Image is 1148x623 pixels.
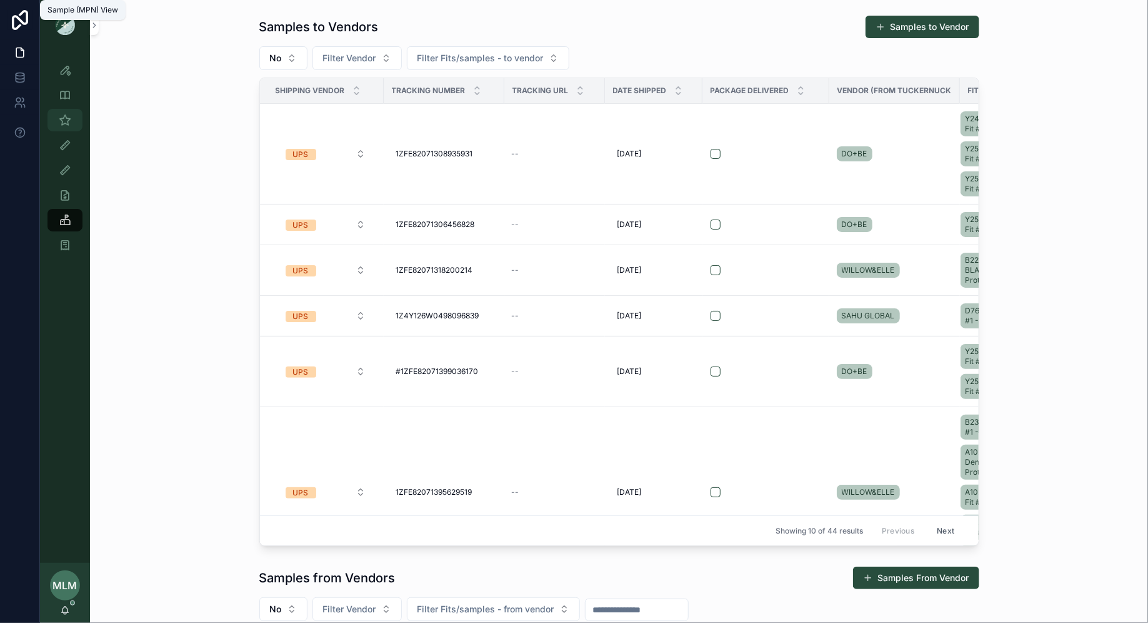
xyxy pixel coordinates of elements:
span: B2311-Green - Fit #1 - Proto [966,417,1029,437]
a: WILLOW&ELLE [837,263,900,278]
a: -- [512,149,597,159]
a: Select Button [275,360,376,383]
span: A10201-White - Fit #1 - Proto [966,487,1029,507]
button: Select Button [259,46,307,70]
a: 1ZFE82071395629519 [391,482,497,502]
a: Select Button [275,258,376,282]
span: DO+BE [842,149,867,159]
span: -- [512,220,519,230]
span: Showing 10 of 44 results [776,526,863,536]
button: Select Button [276,360,376,383]
span: Shipping Vendor [276,86,345,96]
img: App logo [55,15,75,35]
a: Y25156T-Navy - Fit #1 - Proto [961,212,1034,237]
span: -- [512,487,519,497]
button: Select Button [276,259,376,281]
a: B2204 BLACK-BLACK - Fit #1 - Proto [961,253,1034,288]
button: Select Button [312,46,402,70]
span: -- [512,149,519,159]
button: Select Button [276,213,376,236]
span: Tracking URL [512,86,569,96]
a: SAHU GLOBAL [837,308,900,323]
span: [DATE] [617,265,642,275]
span: 1ZFE82071318200214 [396,265,473,275]
a: 1ZFE82071318200214 [391,260,497,280]
a: Y25097T-Black - Fit #1 - Proto [961,171,1034,196]
div: scrollable content [40,50,90,273]
span: -- [512,367,519,377]
span: A10255-Faded Denim - Fit #1 - Proto [966,447,1029,477]
a: Y25216T-White - Fit #2 [961,374,1034,399]
button: Select Button [276,305,376,327]
a: Select Button [275,213,376,236]
a: DO+BE [837,215,952,235]
span: Y25283T-Black - Fit #2 [966,144,1029,164]
span: #1ZFE82071399036170 [396,367,479,377]
span: Date Shipped [613,86,667,96]
span: Tracking Number [392,86,466,96]
span: 1ZFE82071395629519 [396,487,472,497]
span: No [270,52,282,64]
span: WILLOW&ELLE [842,265,895,275]
span: Y24305T-Coral - Fit #2 [966,114,1029,134]
span: DO+BE [842,220,867,230]
span: B2204 BLACK-BLACK - Fit #1 - Proto [966,255,1029,285]
span: No [270,603,282,615]
a: DO+BE [837,144,952,164]
a: B2311-Green - Fit #1 - Proto [961,415,1034,440]
span: [DATE] [617,367,642,377]
button: Select Button [407,46,569,70]
a: DO+BE [837,362,952,382]
span: 1Z4Y126W0498096839 [396,311,479,321]
button: Samples From Vendor [853,567,979,589]
span: SAHU GLOBAL [842,311,895,321]
a: D764-Black - Fit #1 - Proto [961,301,1039,331]
a: Y24305T-Coral - Fit #2 [961,111,1034,136]
button: Select Button [407,597,580,621]
span: DO+BE [842,367,867,377]
span: -- [512,311,519,321]
h1: Samples from Vendors [259,569,396,587]
span: Y25156T-Navy - Fit #1 - Proto [966,215,1029,235]
span: Package Delivered [711,86,789,96]
button: Select Button [259,597,307,621]
span: Y25097T-Black - Fit #1 - Proto [966,174,1029,194]
a: Select Button [275,480,376,504]
span: [DATE] [617,487,642,497]
span: Fits/samples - to vendor collection [968,86,1030,96]
span: Vendor (from Tuckernuck [837,86,952,96]
span: -- [512,265,519,275]
a: [DATE] [612,144,695,164]
a: [DATE] [612,362,695,382]
a: 1Z4Y126W0498096839 [391,306,497,326]
span: WILLOW&ELLE [842,487,895,497]
span: [DATE] [617,311,642,321]
button: Samples to Vendor [866,16,979,38]
a: WILLOW&ELLE [837,482,952,502]
a: -- [512,487,597,497]
div: Sample (MPN) View [47,5,118,15]
div: UPS [293,220,309,231]
button: Select Button [276,481,376,504]
span: Filter Vendor [323,603,376,615]
button: Select Button [276,143,376,165]
a: Y25156T-Navy - Fit #1 - Proto [961,210,1039,240]
span: 1ZFE82071306456828 [396,220,475,230]
button: Select Button [312,597,402,621]
a: WILLOW&ELLE [837,260,952,280]
span: 1ZFE82071308935931 [396,149,473,159]
a: D764-Black - Fit #1 - Proto [961,303,1034,328]
div: UPS [293,487,309,499]
a: -- [512,265,597,275]
a: Y24305T-Coral - Fit #2Y25283T-Black - Fit #2Y25097T-Black - Fit #1 - Proto [961,109,1039,199]
a: B2204 BLACK-BLACK - Fit #1 - Proto [961,250,1039,290]
a: DO+BE [837,364,872,379]
div: UPS [293,149,309,160]
a: A10255-Faded Denim - Fit #1 - Proto [961,445,1034,480]
a: -- [512,367,597,377]
a: [DATE] [612,482,695,502]
a: Y25283T-Black - Fit #2 [961,141,1034,166]
span: Filter Fits/samples - to vendor [417,52,544,64]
